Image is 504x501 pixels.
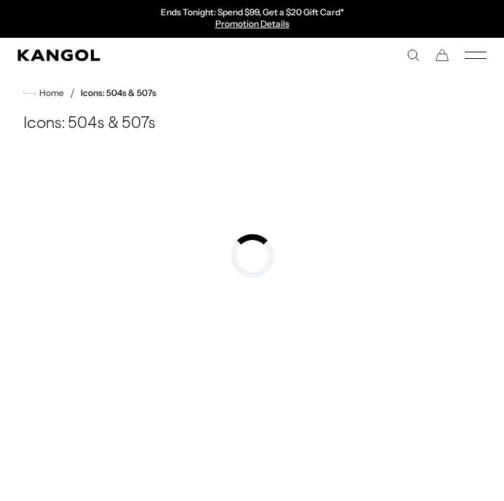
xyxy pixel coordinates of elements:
[103,7,402,31] div: Announcement
[103,7,402,31] slideshow-component: Announcement bar
[215,18,289,29] a: Promotion Details
[17,49,252,61] a: Kangol
[36,88,64,98] span: Home
[407,49,420,62] summary: Search here
[23,87,64,100] a: Home
[17,113,487,135] h1: Icons: 504s & 507s
[64,84,75,102] li: /
[436,49,449,62] button: Cart
[81,88,156,98] a: Icons: 504s & 507s
[103,7,402,31] div: 1 of 2
[465,49,487,62] button: Mobile Menu
[161,7,344,19] p: Ends Tonight: Spend $99, Get a $20 Gift Card*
